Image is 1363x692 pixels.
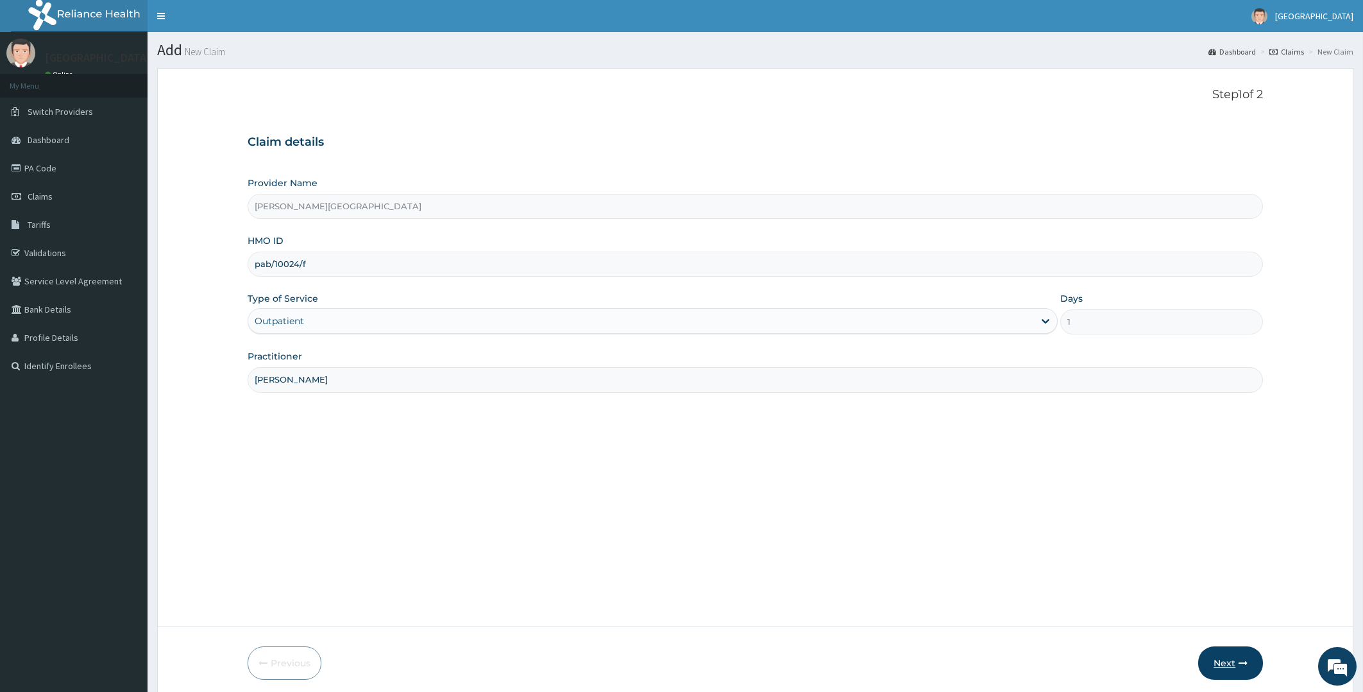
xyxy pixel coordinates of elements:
[1275,10,1353,22] span: [GEOGRAPHIC_DATA]
[182,47,225,56] small: New Claim
[28,106,93,117] span: Switch Providers
[1060,292,1083,305] label: Days
[248,350,302,363] label: Practitioner
[248,646,321,680] button: Previous
[1198,646,1263,680] button: Next
[1251,8,1267,24] img: User Image
[74,162,177,291] span: We're online!
[1208,46,1256,57] a: Dashboard
[6,39,35,67] img: User Image
[255,315,304,327] div: Outpatient
[28,191,53,202] span: Claims
[45,70,76,79] a: Online
[28,134,69,146] span: Dashboard
[210,6,241,37] div: Minimize live chat window
[67,72,216,89] div: Chat with us now
[1269,46,1304,57] a: Claims
[248,135,1264,150] h3: Claim details
[45,52,151,64] p: [GEOGRAPHIC_DATA]
[1305,46,1353,57] li: New Claim
[24,64,52,96] img: d_794563401_company_1708531726252_794563401
[248,88,1264,102] p: Step 1 of 2
[248,234,284,247] label: HMO ID
[6,350,244,395] textarea: Type your message and hit 'Enter'
[248,252,1264,277] input: Enter HMO ID
[248,367,1264,392] input: Enter Name
[28,219,51,230] span: Tariffs
[157,42,1353,58] h1: Add
[248,292,318,305] label: Type of Service
[248,177,317,189] label: Provider Name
